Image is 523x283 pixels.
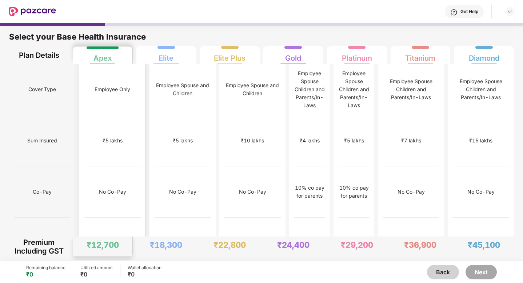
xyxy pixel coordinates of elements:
[241,137,264,145] div: ₹10 lakhs
[401,137,421,145] div: ₹7 lakhs
[99,188,126,196] div: No Co-Pay
[460,9,478,15] div: Get Help
[9,7,56,16] img: New Pazcare Logo
[28,82,56,96] span: Cover Type
[450,9,458,16] img: svg+xml;base64,PHN2ZyBpZD0iSGVscC0zMngzMiIgeG1sbnM9Imh0dHA6Ly93d3cudzMub3JnLzIwMDAvc3ZnIiB3aWR0aD...
[33,185,52,199] span: Co-Pay
[427,265,459,279] button: Back
[80,265,113,271] div: Utilized amount
[128,271,161,278] div: ₹0
[507,9,513,15] img: svg+xml;base64,PHN2ZyBpZD0iRHJvcGRvd24tMzJ4MzIiIHhtbG5zPSJodHRwOi8vd3d3LnczLm9yZy8yMDAwL3N2ZyIgd2...
[150,240,182,250] div: ₹18,300
[27,134,57,147] span: Sum Insured
[344,137,364,145] div: ₹5 lakhs
[154,81,211,97] div: Employee Spouse and Children
[14,236,64,257] div: Premium Including GST
[469,48,499,62] div: Diamond
[466,265,497,279] button: Next
[341,240,373,250] div: ₹29,200
[467,188,495,196] div: No Co-Pay
[285,48,301,62] div: Gold
[173,137,193,145] div: ₹5 lakhs
[80,271,113,278] div: ₹0
[20,236,64,250] span: Normal Room Rent
[159,48,173,62] div: Elite
[26,265,65,271] div: Remaining balance
[294,69,325,109] div: Employee Spouse Children and Parents/In-Laws
[294,184,325,200] div: 10% co pay for parents
[224,81,281,97] div: Employee Spouse and Children
[9,32,514,46] div: Select your Base Health Insurance
[338,184,370,200] div: 10% co pay for parents
[128,265,161,271] div: Wallet allocation
[26,271,65,278] div: ₹0
[383,77,439,101] div: Employee Spouse Children and Parents/In-Laws
[398,188,425,196] div: No Co-Pay
[469,137,492,145] div: ₹15 lakhs
[277,240,310,250] div: ₹24,400
[87,240,119,250] div: ₹12,700
[338,69,370,109] div: Employee Spouse Children and Parents/In-Laws
[405,48,435,62] div: Titanium
[239,188,266,196] div: No Co-Pay
[404,240,436,250] div: ₹36,900
[468,240,500,250] div: ₹45,100
[214,48,245,62] div: Elite Plus
[342,48,372,62] div: Platinum
[95,85,130,93] div: Employee Only
[213,240,246,250] div: ₹22,800
[14,46,64,64] div: Plan Details
[452,77,509,101] div: Employee Spouse Children and Parents/In-Laws
[93,48,112,62] div: Apex
[103,137,123,145] div: ₹5 lakhs
[169,188,196,196] div: No Co-Pay
[300,137,320,145] div: ₹4 lakhs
